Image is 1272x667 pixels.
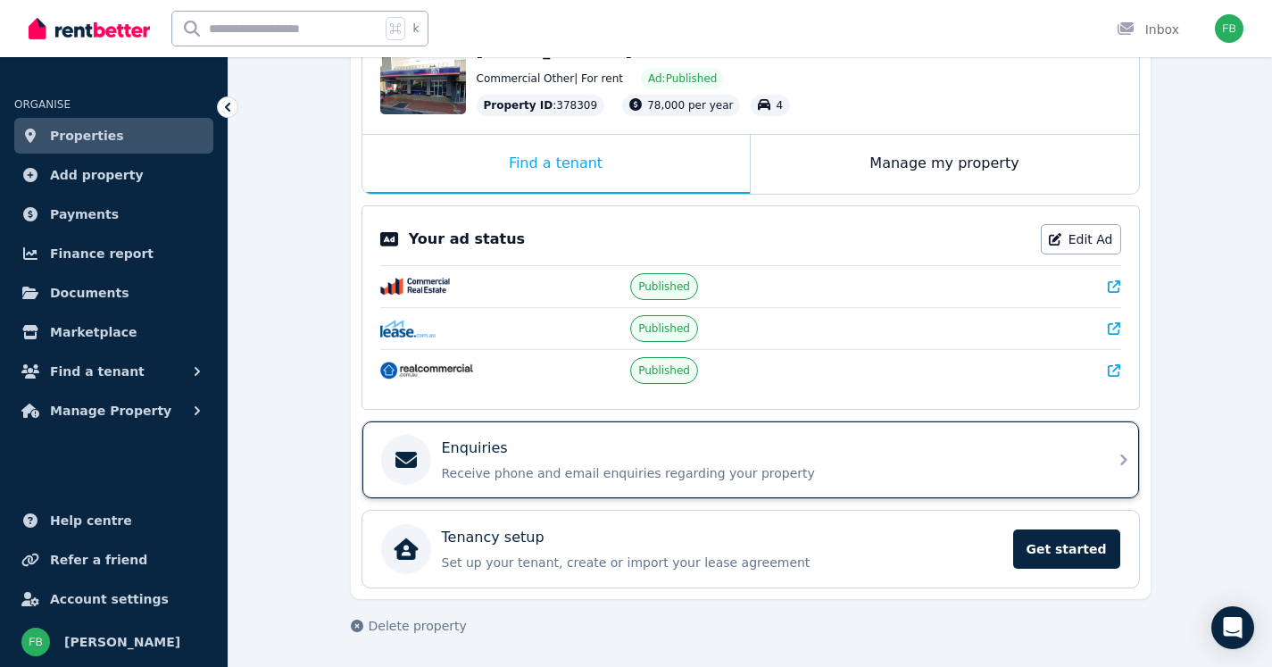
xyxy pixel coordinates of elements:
span: Ad: Published [648,71,717,86]
a: Properties [14,118,213,154]
a: Help centre [14,503,213,538]
span: 4 [776,99,783,112]
a: Marketplace [14,314,213,350]
span: Account settings [50,588,169,610]
a: Tenancy setupSet up your tenant, create or import your lease agreementGet started [362,511,1139,588]
a: Add property [14,157,213,193]
img: Fanus Belay [1215,14,1243,43]
p: Receive phone and email enquiries regarding your property [442,464,1088,482]
span: [PERSON_NAME] [64,631,180,653]
a: Payments [14,196,213,232]
button: Manage Property [14,393,213,429]
p: Set up your tenant, create or import your lease agreement [442,554,1002,571]
div: Open Intercom Messenger [1211,606,1254,649]
a: Documents [14,275,213,311]
div: : 378309 [477,95,605,116]
p: Enquiries [442,438,508,459]
span: Refer a friend [50,549,147,571]
div: Inbox [1117,21,1179,38]
button: Find a tenant [14,354,213,389]
span: Add property [50,164,144,186]
img: CommercialRealEstate.com.au [380,278,451,296]
span: Find a tenant [50,361,145,382]
span: Property ID [484,98,553,113]
a: Account settings [14,581,213,617]
a: Edit Ad [1041,224,1121,254]
img: Fanus Belay [21,628,50,656]
span: k [412,21,419,36]
p: Your ad status [409,229,525,250]
span: Commercial Other | For rent [477,71,623,86]
img: Lease.com.au [380,320,436,338]
span: Manage Property [50,400,171,421]
span: Payments [50,204,119,225]
button: Delete property [351,617,467,635]
a: Refer a friend [14,542,213,578]
span: Published [638,279,690,294]
span: Properties [50,125,124,146]
div: Manage my property [751,135,1139,194]
span: ORGANISE [14,98,71,111]
span: Marketplace [50,321,137,343]
a: EnquiriesReceive phone and email enquiries regarding your property [362,421,1139,498]
span: Published [638,321,690,336]
span: 78,000 per year [647,99,733,112]
span: Published [638,363,690,378]
a: Finance report [14,236,213,271]
span: Documents [50,282,129,304]
span: Get started [1013,529,1120,569]
img: RentBetter [29,15,150,42]
div: Find a tenant [362,135,750,194]
span: Delete property [369,617,467,635]
span: Help centre [50,510,132,531]
img: RealCommercial.com.au [380,362,473,379]
span: Finance report [50,243,154,264]
p: Tenancy setup [442,527,545,548]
